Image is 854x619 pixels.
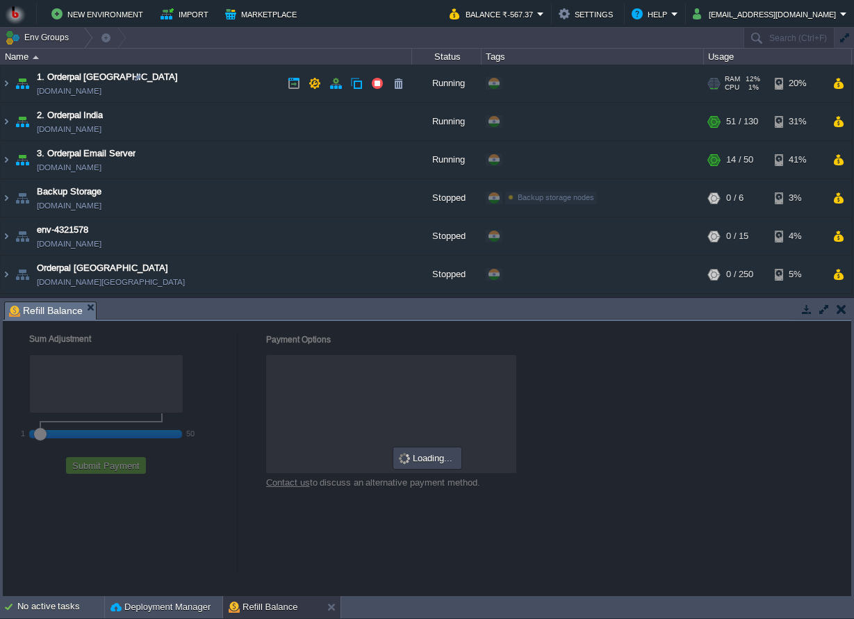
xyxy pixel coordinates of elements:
img: AMDAwAAAACH5BAEAAAAALAAAAAABAAEAAAICRAEAOw== [1,141,12,179]
a: [DOMAIN_NAME][GEOGRAPHIC_DATA] [37,275,185,289]
div: 1% [775,294,820,331]
div: 0 / 15 [726,217,748,255]
span: RAM [725,75,740,83]
div: 51 / 130 [726,103,758,140]
button: Refill Balance [229,600,298,614]
div: 0 / 250 [726,256,753,293]
div: 0 / 268 [726,294,753,331]
div: No active tasks [17,596,104,618]
div: Running [412,141,482,179]
a: 2. Orderpal India [37,108,103,122]
img: AMDAwAAAACH5BAEAAAAALAAAAAABAAEAAAICRAEAOw== [13,141,32,179]
span: Refill Balance [9,302,83,320]
img: AMDAwAAAACH5BAEAAAAALAAAAAABAAEAAAICRAEAOw== [13,179,32,217]
div: Usage [705,49,851,65]
div: 41% [775,141,820,179]
div: 3% [775,179,820,217]
img: AMDAwAAAACH5BAEAAAAALAAAAAABAAEAAAICRAEAOw== [13,294,32,331]
div: 4% [775,217,820,255]
button: Balance ₹-567.37 [450,6,537,22]
a: Orderpal [GEOGRAPHIC_DATA] [37,261,168,275]
img: AMDAwAAAACH5BAEAAAAALAAAAAABAAEAAAICRAEAOw== [13,217,32,255]
div: Stopped [412,179,482,217]
span: [DOMAIN_NAME] [37,199,101,213]
span: 12% [746,75,760,83]
button: Deployment Manager [110,600,211,614]
span: CPU [725,83,739,92]
img: AMDAwAAAACH5BAEAAAAALAAAAAABAAEAAAICRAEAOw== [1,65,12,102]
button: New Environment [51,6,147,22]
a: [DOMAIN_NAME] [37,160,101,174]
img: AMDAwAAAACH5BAEAAAAALAAAAAABAAEAAAICRAEAOw== [1,103,12,140]
button: Help [632,6,671,22]
button: Marketplace [225,6,301,22]
div: Running [412,65,482,102]
img: AMDAwAAAACH5BAEAAAAALAAAAAABAAEAAAICRAEAOw== [1,217,12,255]
div: 14 / 50 [726,141,753,179]
img: AMDAwAAAACH5BAEAAAAALAAAAAABAAEAAAICRAEAOw== [33,56,39,59]
button: [EMAIL_ADDRESS][DOMAIN_NAME] [693,6,840,22]
div: Tags [482,49,703,65]
img: AMDAwAAAACH5BAEAAAAALAAAAAABAAEAAAICRAEAOw== [1,294,12,331]
a: Backup Storage [37,185,101,199]
div: 0 / 6 [726,179,744,217]
span: 1% [745,83,759,92]
div: 5% [775,256,820,293]
img: AMDAwAAAACH5BAEAAAAALAAAAAABAAEAAAICRAEAOw== [13,103,32,140]
a: 1. Orderpal [GEOGRAPHIC_DATA] [37,70,178,84]
div: Loading... [395,449,460,468]
div: Stopped [412,256,482,293]
button: Settings [559,6,617,22]
a: env-4321578 [37,223,88,237]
div: Running [412,103,482,140]
button: Import [161,6,213,22]
a: [DOMAIN_NAME] [37,122,101,136]
img: AMDAwAAAACH5BAEAAAAALAAAAAABAAEAAAICRAEAOw== [1,179,12,217]
div: 31% [775,103,820,140]
div: 20% [775,65,820,102]
a: [DOMAIN_NAME] [37,237,101,251]
a: [DOMAIN_NAME] [37,84,101,98]
span: Backup storage nodes [518,193,594,201]
a: 3. Orderpal Email Server [37,147,136,160]
div: Status [413,49,481,65]
img: Bitss Techniques [5,3,26,24]
div: Stopped [412,294,482,331]
div: Name [1,49,411,65]
button: Env Groups [5,28,74,47]
img: AMDAwAAAACH5BAEAAAAALAAAAAABAAEAAAICRAEAOw== [13,256,32,293]
div: Stopped [412,217,482,255]
img: AMDAwAAAACH5BAEAAAAALAAAAAABAAEAAAICRAEAOw== [1,256,12,293]
img: AMDAwAAAACH5BAEAAAAALAAAAAABAAEAAAICRAEAOw== [13,65,32,102]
